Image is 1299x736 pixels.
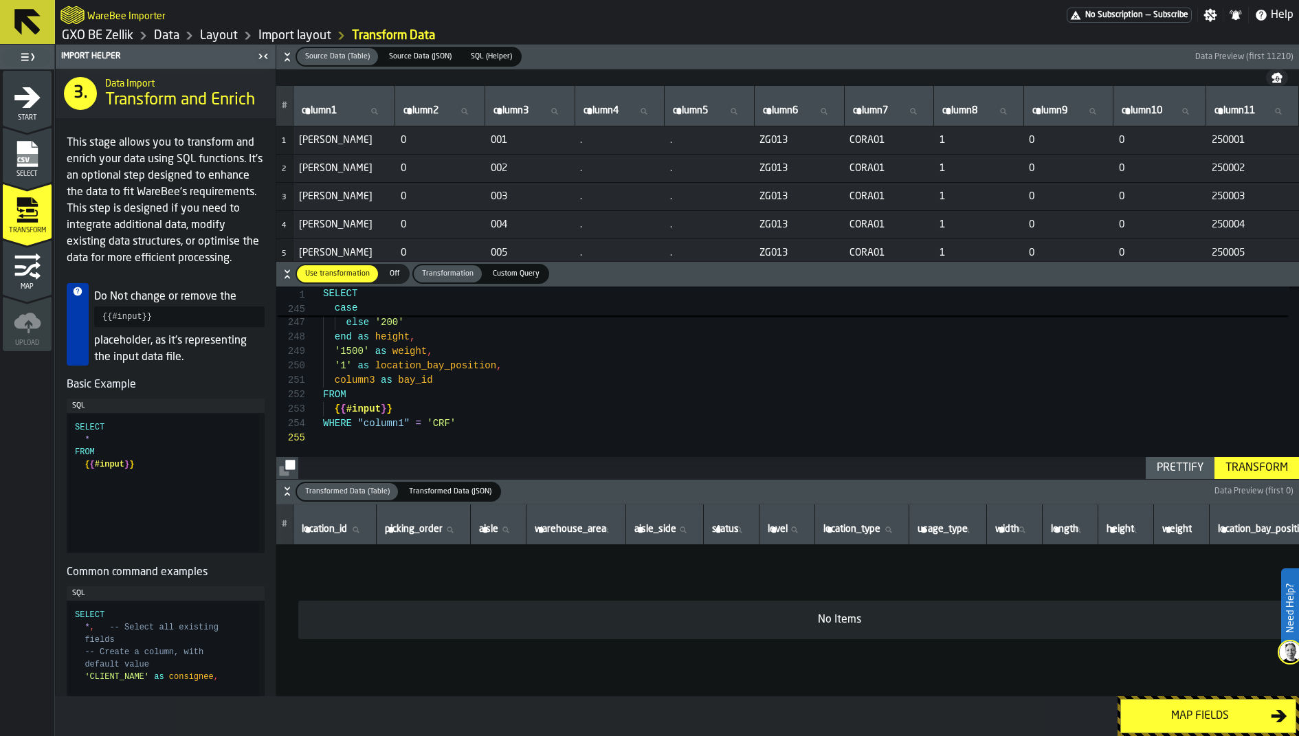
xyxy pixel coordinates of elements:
div: 255 [276,431,305,445]
h2: Sub Title [105,76,265,89]
span: label [1122,105,1162,116]
span: CORA01 [850,135,929,146]
span: 004 [491,219,570,230]
span: FROM [75,447,95,457]
span: . [580,247,659,258]
span: label [918,524,968,535]
span: consignee [169,672,214,682]
div: 253 [276,402,305,416]
span: . [670,219,749,230]
input: label [1030,102,1108,120]
label: button-toggle-Settings [1198,8,1223,22]
input: label [401,102,479,120]
span: 250002 [1212,163,1294,174]
span: Transformed Data (Table) [300,486,395,498]
span: label [584,105,619,116]
input: label [491,102,569,120]
div: thumb [297,483,398,500]
span: as [375,346,387,357]
label: button-switch-multi-Transformation [412,264,483,284]
span: case [335,302,358,313]
div: thumb [381,265,408,282]
li: menu Transform [3,183,52,238]
span: 'CRF' [427,418,456,429]
span: 1 [940,219,1019,230]
span: label [673,105,708,116]
a: link-to-/wh/i/5fa160b1-7992-442a-9057-4226e3d2ae6d/pricing/ [1067,8,1192,23]
span: 0 [1119,247,1201,258]
input: label [709,521,753,539]
span: Source Data (JSON) [384,51,457,63]
span: WHERE [323,418,352,429]
label: button-toggle-Help [1249,7,1299,23]
span: 0 [401,219,480,230]
span: Transform [3,227,52,234]
div: 3. [64,77,97,110]
button: button-Prettify [1146,457,1214,479]
span: SELECT [75,423,104,432]
span: end [335,331,352,342]
span: = [415,418,421,429]
span: [PERSON_NAME] [299,219,390,230]
input: label [1119,102,1200,120]
span: , [90,623,95,632]
div: thumb [381,48,460,65]
span: 002 [491,163,570,174]
li: menu Start [3,71,52,126]
div: Map fields [1129,708,1271,724]
li: menu Upload [3,296,52,351]
span: Select [3,170,52,178]
span: 250003 [1212,191,1294,202]
li: menu Map [3,240,52,295]
span: } [381,403,386,414]
span: location_bay_position [375,360,496,371]
span: [PERSON_NAME] [299,163,390,174]
span: [PERSON_NAME] [299,135,390,146]
span: label [942,105,977,116]
span: # [282,520,287,529]
input: label [850,102,929,120]
label: button-switch-multi-Source Data (JSON) [379,47,461,67]
span: 0 [1119,191,1201,202]
span: Custom Query [487,268,545,280]
input: label [632,521,698,539]
span: { [85,460,89,469]
input: label [915,521,981,539]
span: , [427,346,432,357]
span: Use transformation [300,268,375,280]
a: link-to-/wh/i/5fa160b1-7992-442a-9057-4226e3d2ae6d [62,28,133,43]
span: -- Select all existing [109,623,218,632]
span: 'CLIENT_NAME' [85,672,149,682]
span: Data Preview (first 0) [1214,487,1294,496]
span: #input [95,460,124,469]
label: button-switch-multi-Transformed Data (Table) [296,482,399,502]
div: thumb [297,48,378,65]
div: 254 [276,416,305,431]
span: label [1032,105,1067,116]
span: 250004 [1212,219,1294,230]
span: . [580,219,659,230]
span: CORA01 [850,191,929,202]
span: Start [3,114,52,122]
span: { [340,403,346,414]
span: . [670,247,749,258]
span: , [496,360,502,371]
span: . [670,135,749,146]
span: 001 [491,135,570,146]
span: . [670,191,749,202]
span: label [1051,524,1078,535]
h5: Basic Example [67,377,265,393]
span: { [335,403,340,414]
span: 0 [401,135,480,146]
a: link-to-/wh/i/5fa160b1-7992-442a-9057-4226e3d2ae6d/import/layout [352,28,435,43]
div: thumb [463,48,520,65]
span: 003 [491,191,570,202]
pre: {{#input}} [94,306,265,327]
span: SELECT [75,610,104,620]
a: link-to-/wh/i/5fa160b1-7992-442a-9057-4226e3d2ae6d/import/layout/ [258,28,331,43]
span: Off [384,268,406,280]
span: Source Data (Table) [300,51,375,63]
span: label [712,524,739,535]
span: label [1162,524,1192,535]
span: SQL (Helper) [465,51,518,63]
